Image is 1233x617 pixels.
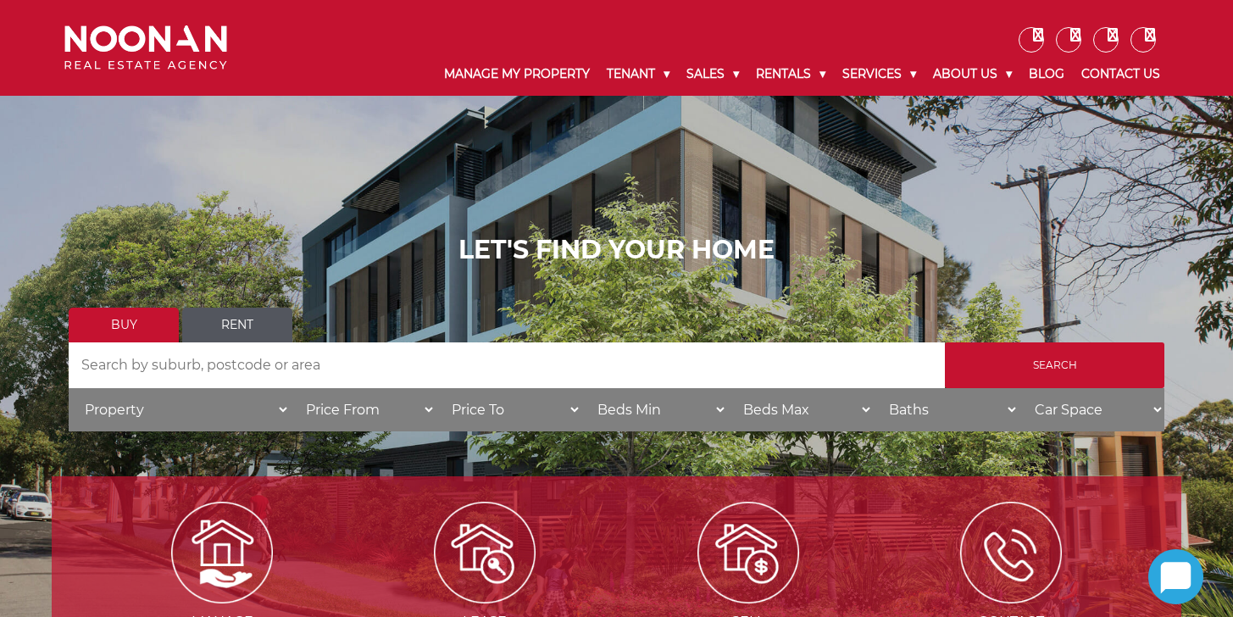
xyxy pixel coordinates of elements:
[747,53,834,96] a: Rentals
[64,25,227,70] img: Noonan Real Estate Agency
[434,502,536,603] img: Lease my property
[69,342,945,388] input: Search by suburb, postcode or area
[69,235,1164,265] h1: LET'S FIND YOUR HOME
[834,53,925,96] a: Services
[697,502,799,603] img: Sell my property
[182,308,292,342] a: Rent
[945,342,1164,388] input: Search
[960,502,1062,603] img: ICONS
[1073,53,1169,96] a: Contact Us
[678,53,747,96] a: Sales
[69,308,179,342] a: Buy
[436,53,598,96] a: Manage My Property
[171,502,273,603] img: Manage my Property
[598,53,678,96] a: Tenant
[925,53,1020,96] a: About Us
[1020,53,1073,96] a: Blog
